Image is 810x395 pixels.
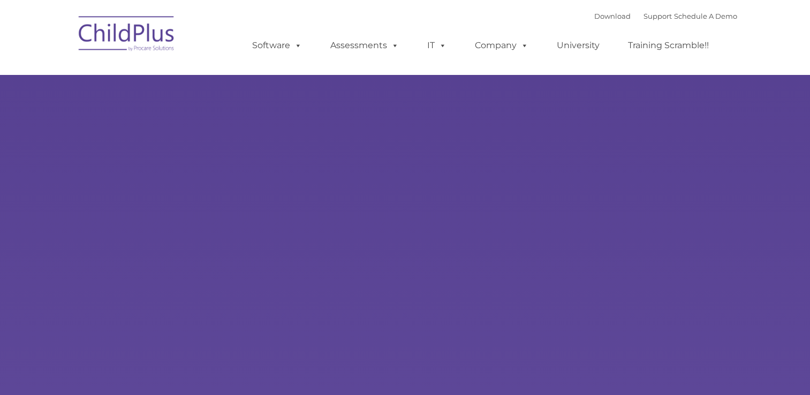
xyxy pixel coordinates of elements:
a: University [546,35,610,56]
a: Support [644,12,672,20]
a: Software [241,35,313,56]
font: | [594,12,737,20]
a: IT [417,35,457,56]
a: Training Scramble!! [617,35,720,56]
a: Schedule A Demo [674,12,737,20]
a: Company [464,35,539,56]
img: ChildPlus by Procare Solutions [73,9,180,62]
a: Download [594,12,631,20]
a: Assessments [320,35,410,56]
